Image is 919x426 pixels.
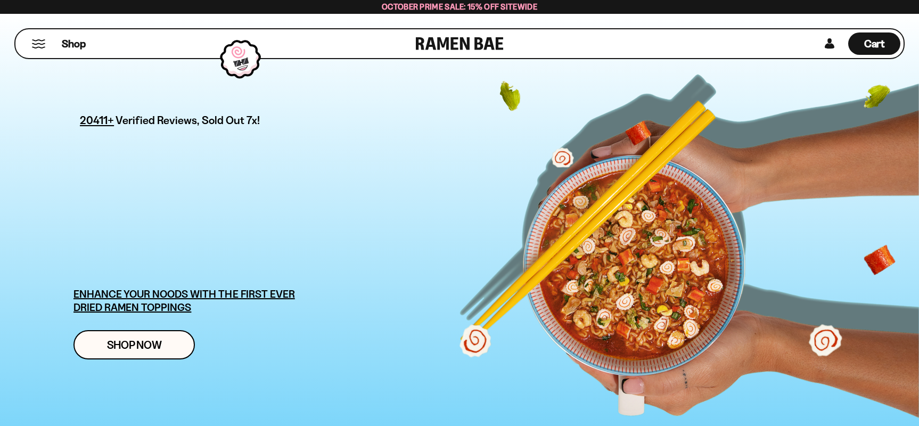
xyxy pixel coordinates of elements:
[31,39,46,48] button: Mobile Menu Trigger
[80,112,114,128] span: 20411+
[116,113,260,127] span: Verified Reviews, Sold Out 7x!
[864,37,885,50] span: Cart
[107,339,162,350] span: Shop Now
[62,32,86,55] a: Shop
[382,2,537,12] span: October Prime Sale: 15% off Sitewide
[73,330,195,359] a: Shop Now
[62,37,86,51] span: Shop
[848,29,900,58] div: Cart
